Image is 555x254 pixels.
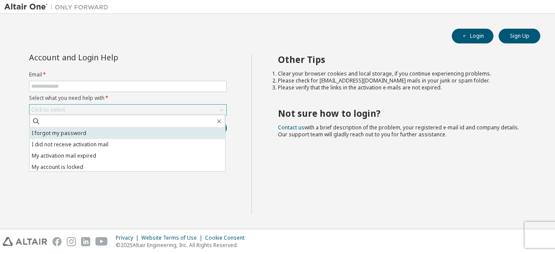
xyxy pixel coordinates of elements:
[29,71,227,78] label: Email
[141,234,205,241] div: Website Terms of Use
[29,95,227,102] label: Select what you need help with
[81,237,90,246] img: linkedin.svg
[3,237,47,246] img: altair_logo.svg
[278,54,525,65] h2: Other Tips
[31,106,65,113] div: Click to select
[67,237,76,246] img: instagram.svg
[52,237,62,246] img: facebook.svg
[116,234,141,241] div: Privacy
[95,237,108,246] img: youtube.svg
[29,54,187,61] div: Account and Login Help
[278,70,525,77] li: Clear your browser cookies and local storage, if you continue experiencing problems.
[278,77,525,84] li: Please check for [EMAIL_ADDRESS][DOMAIN_NAME] mails in your junk or spam folder.
[4,3,113,11] img: Altair One
[452,29,493,43] button: Login
[278,84,525,91] li: Please verify that the links in the activation e-mails are not expired.
[29,105,226,115] div: Click to select
[116,241,250,249] p: © 2025 Altair Engineering, Inc. All Rights Reserved.
[278,124,519,138] span: with a brief description of the problem, your registered e-mail id and company details. Our suppo...
[29,128,225,139] li: I forgot my password
[205,234,250,241] div: Cookie Consent
[278,108,525,119] h2: Not sure how to login?
[278,124,304,131] a: Contact us
[499,29,540,43] button: Sign Up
